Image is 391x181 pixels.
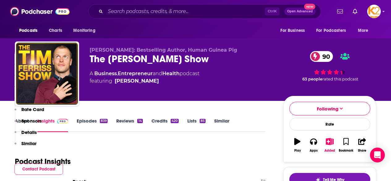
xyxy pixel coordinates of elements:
p: Details [21,129,37,135]
button: Apps [305,134,321,156]
a: Health [162,71,180,76]
button: open menu [354,25,376,37]
span: New [304,4,315,10]
p: Similar [21,140,36,146]
button: Details [15,129,37,141]
span: Charts [49,26,62,35]
button: Added [322,134,338,156]
span: featuring [90,77,199,85]
a: Reviews14 [116,118,142,132]
button: Sponsors [15,118,42,129]
span: Open Advanced [287,10,313,13]
span: For Podcasters [316,26,346,35]
input: Search podcasts, credits, & more... [105,6,265,16]
span: rated this podcast [322,77,358,81]
span: Logged in as K2Krupp [367,5,381,18]
div: Search podcasts, credits, & more... [88,4,321,19]
a: Show notifications dropdown [335,6,345,17]
a: Episodes839 [77,118,108,132]
a: Similar [214,118,229,132]
a: Entrepreneur [118,71,153,76]
img: The Tim Ferriss Show [16,43,78,105]
span: Podcasts [19,26,37,35]
div: Added [325,149,335,153]
span: Ctrl K [265,7,279,15]
button: open menu [15,25,45,37]
span: Monitoring [73,26,95,35]
div: 85 [200,119,206,123]
button: Play [289,134,305,156]
button: open menu [276,25,312,37]
span: and [153,71,162,76]
button: open menu [312,25,355,37]
div: Apps [310,149,318,153]
span: 63 people [302,77,322,81]
a: 90 [310,51,333,62]
div: Share [358,149,366,153]
button: Following [289,102,370,115]
button: open menu [69,25,103,37]
div: 90 63 peoplerated this podcast [283,47,376,85]
img: Podchaser - Follow, Share and Rate Podcasts [10,6,70,17]
div: Open Intercom Messenger [370,148,385,162]
span: 90 [316,51,333,62]
button: Bookmark [338,134,354,156]
button: Open AdvancedNew [284,8,316,15]
div: [PERSON_NAME] [115,77,159,85]
img: User Profile [367,5,381,18]
div: 14 [137,119,142,123]
div: Play [294,149,301,153]
span: For Business [280,26,305,35]
a: Business [94,71,117,76]
span: [PERSON_NAME]: Bestselling Author, Human Guinea Pig [90,47,237,53]
button: Contact Podcast [15,163,63,175]
button: Show profile menu [367,5,381,18]
div: 420 [171,119,179,123]
div: Bookmark [339,149,353,153]
span: , [117,71,118,76]
a: Credits420 [151,118,179,132]
span: Following [317,106,338,112]
div: Rate [289,118,370,131]
p: Sponsors [21,118,42,124]
div: A podcast [90,70,199,85]
div: 839 [100,119,108,123]
span: More [358,26,368,35]
a: Lists85 [187,118,206,132]
a: Show notifications dropdown [350,6,360,17]
button: Share [354,134,370,156]
a: Charts [45,25,66,37]
button: Similar [15,140,36,152]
